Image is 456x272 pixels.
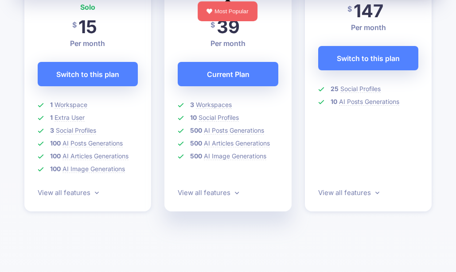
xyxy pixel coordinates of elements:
b: 1 [50,114,53,121]
span: AI Posts Generations [339,98,399,106]
span: 15 [78,16,97,38]
span: 39 [217,16,240,38]
b: 10 [190,114,197,121]
a: View all features [318,188,379,197]
span: Extra User [55,114,85,122]
p: Per month [38,38,138,49]
b: 500 [190,126,202,134]
a: Switch to this plan [318,46,419,70]
h4: Pro [178,0,278,14]
b: 100 [50,139,61,147]
span: Workspace [55,101,87,109]
span: Social Profiles [340,85,381,93]
span: Current Plan [207,67,249,81]
a: Switch to this plan [38,62,138,86]
span: Switch to this plan [337,51,400,65]
b: 100 [50,165,61,172]
a: View all features [178,188,239,197]
p: Per month [318,22,419,33]
span: AI Image Generations [204,152,266,160]
span: AI Posts Generations [62,139,123,147]
span: Social Profiles [56,126,96,134]
b: 3 [190,101,194,108]
b: 1 [50,101,53,108]
b: 100 [50,152,61,160]
span: AI Articles Generations [204,139,270,147]
span: Switch to this plan [56,67,119,81]
b: 500 [190,152,202,160]
a: Current Plan [178,62,278,86]
span: $ [210,15,215,35]
b: 25 [331,85,339,92]
a: View all features [38,188,99,197]
b: 500 [190,139,202,147]
span: Workspaces [196,101,232,109]
span: $ [72,15,77,35]
span: Social Profiles [199,114,239,122]
h4: Solo [38,0,138,14]
span: AI Image Generations [62,165,125,173]
p: Per month [178,38,278,49]
span: AI Posts Generations [204,126,264,134]
b: 10 [331,98,337,105]
b: 3 [50,126,54,134]
span: AI Articles Generations [62,152,129,160]
div: Most Popular [198,1,257,21]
